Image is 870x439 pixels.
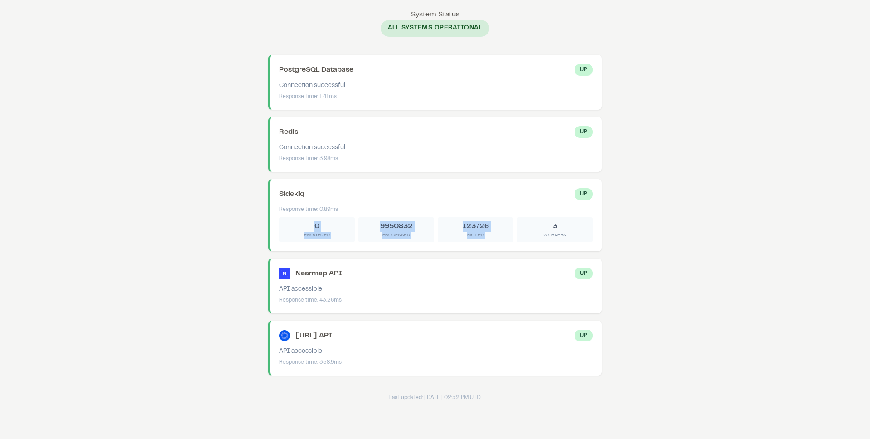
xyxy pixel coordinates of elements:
div: PostgreSQL Database [279,64,353,75]
div: Up [575,188,593,200]
div: Response time: 0.89ms [279,205,593,214]
div: 3 [521,221,589,232]
img: Precip.ai [279,330,290,341]
div: Response time: 358.9ms [279,358,593,366]
div: [URL] API [295,330,332,341]
div: Last updated: [DATE] 02:52 PM UTC [268,394,602,402]
div: Response time: 43.26ms [279,296,593,304]
div: Up [575,64,593,76]
div: Connection successful [279,81,593,91]
div: Connection successful [279,143,593,153]
div: 123726 [441,221,510,232]
div: 0 [283,221,351,232]
div: Up [575,268,593,279]
div: Response time: 3.98ms [279,155,593,163]
img: Nearmap [279,268,290,279]
div: API accessible [279,285,593,294]
div: 9950832 [362,221,430,232]
div: Nearmap API [295,268,342,279]
div: Sidekiq [279,189,304,200]
div: API accessible [279,347,593,356]
div: Enqueued [283,232,351,239]
div: Processed [362,232,430,239]
div: Failed [441,232,510,239]
div: Workers [521,232,589,239]
div: Response time: 1.41ms [279,93,593,101]
span: All Systems Operational [381,20,490,37]
h1: System Status [268,9,602,20]
div: Up [575,126,593,138]
div: Redis [279,127,298,137]
div: Up [575,330,593,341]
